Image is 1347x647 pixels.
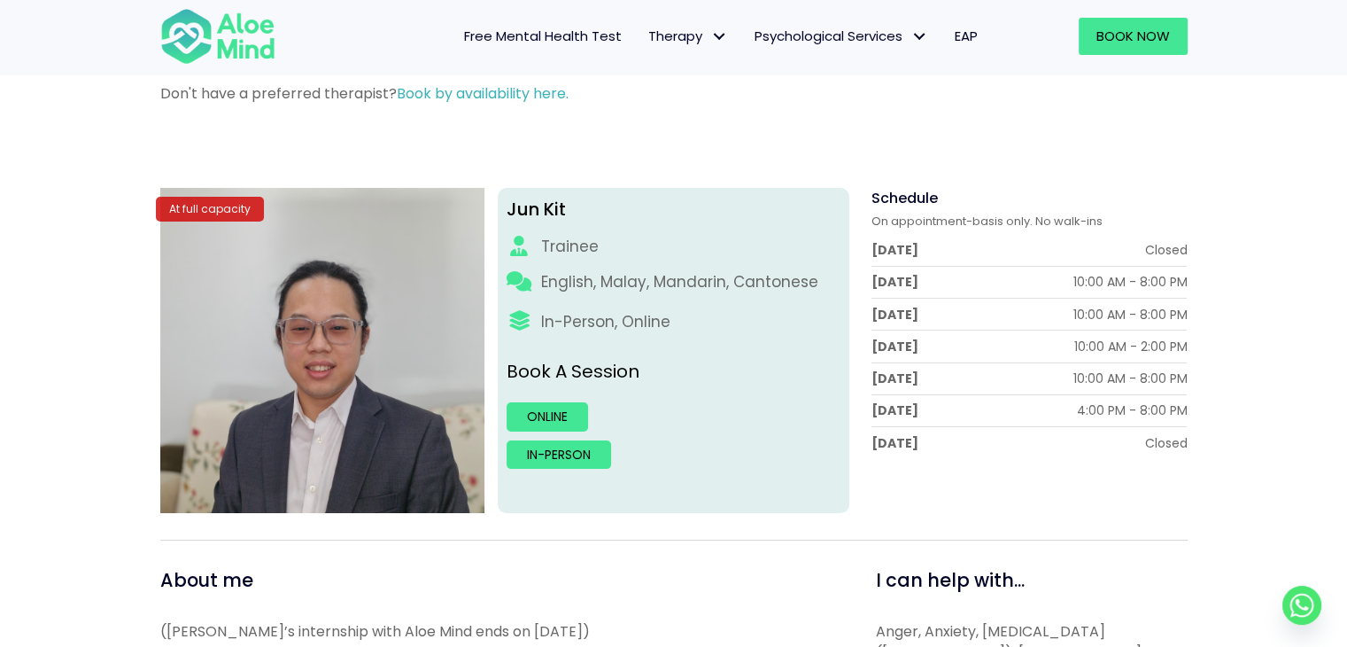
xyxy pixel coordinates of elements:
[1096,27,1170,45] span: Book Now
[871,370,918,387] div: [DATE]
[1072,306,1187,323] div: 10:00 AM - 8:00 PM
[1144,434,1187,452] div: Closed
[635,18,741,55] a: TherapyTherapy: submenu
[160,83,1188,104] p: Don't have a preferred therapist?
[1072,370,1187,387] div: 10:00 AM - 8:00 PM
[451,18,635,55] a: Free Mental Health Test
[1076,401,1187,419] div: 4:00 PM - 8:00 PM
[397,83,569,104] a: Book by availability here.
[507,402,588,431] a: Online
[540,271,817,293] p: English, Malay, Mandarin, Cantonese
[707,24,732,50] span: Therapy: submenu
[507,359,840,385] p: Book A Session
[1073,338,1187,355] div: 10:00 AM - 2:00 PM
[871,213,1103,230] span: On appointment-basis only. No walk-ins
[160,188,485,513] img: Jun Kit Trainee
[1072,273,1187,291] div: 10:00 AM - 8:00 PM
[160,567,253,593] span: About me
[507,197,840,222] div: Jun Kit
[871,338,918,355] div: [DATE]
[156,197,264,221] div: At full capacity
[871,401,918,419] div: [DATE]
[540,311,670,333] div: In-Person, Online
[540,236,598,258] div: Trainee
[876,567,1025,593] span: I can help with...
[871,241,918,259] div: [DATE]
[507,440,611,469] a: In-person
[955,27,978,45] span: EAP
[871,273,918,291] div: [DATE]
[160,621,836,642] p: ([PERSON_NAME]’s internship with Aloe Mind ends on [DATE])
[464,27,622,45] span: Free Mental Health Test
[298,18,991,55] nav: Menu
[1079,18,1188,55] a: Book Now
[871,434,918,452] div: [DATE]
[648,27,728,45] span: Therapy
[907,24,933,50] span: Psychological Services: submenu
[741,18,941,55] a: Psychological ServicesPsychological Services: submenu
[1144,241,1187,259] div: Closed
[941,18,991,55] a: EAP
[160,7,275,66] img: Aloe mind Logo
[755,27,928,45] span: Psychological Services
[871,188,938,208] span: Schedule
[871,306,918,323] div: [DATE]
[1282,586,1321,625] a: Whatsapp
